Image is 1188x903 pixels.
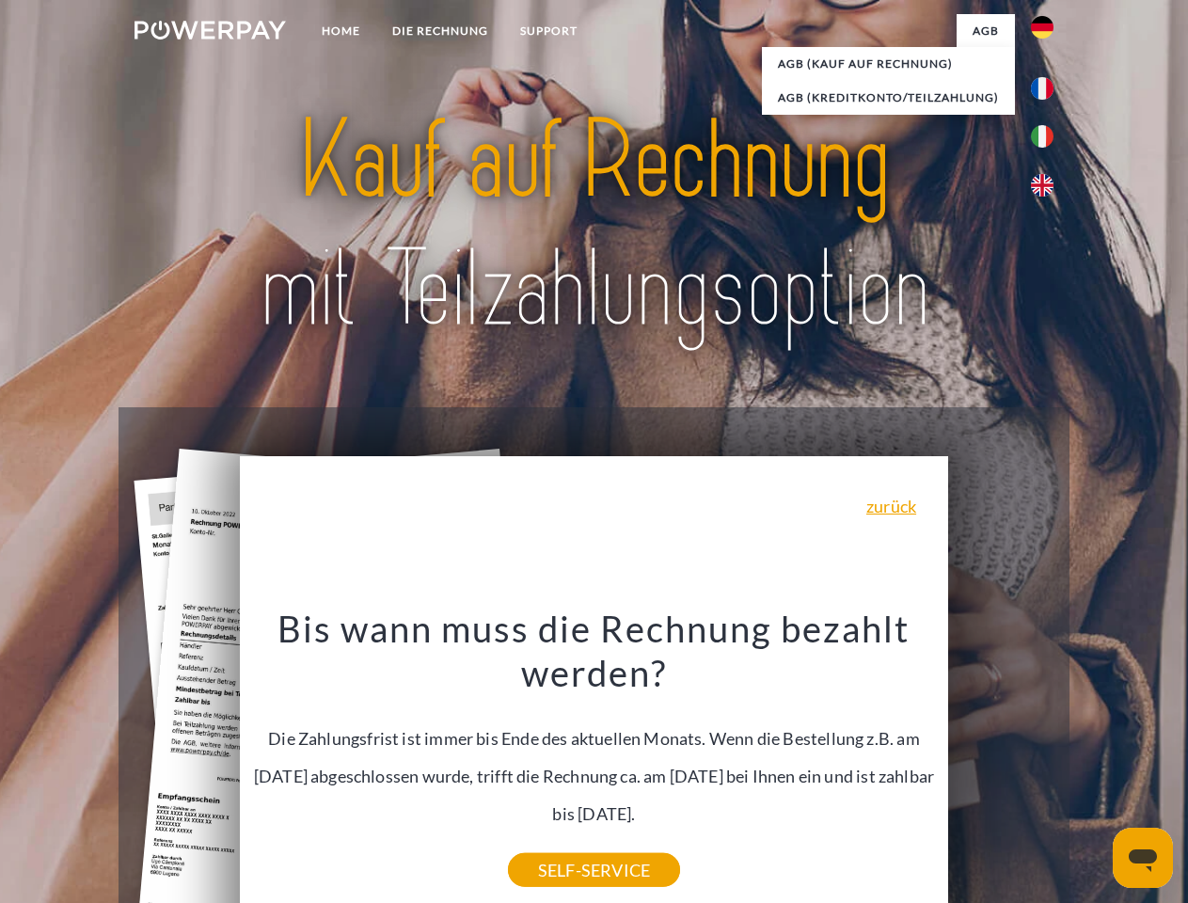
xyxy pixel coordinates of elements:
[1031,125,1053,148] img: it
[180,90,1008,360] img: title-powerpay_de.svg
[306,14,376,48] a: Home
[135,21,286,40] img: logo-powerpay-white.svg
[866,498,916,515] a: zurück
[957,14,1015,48] a: agb
[762,81,1015,115] a: AGB (Kreditkonto/Teilzahlung)
[1113,828,1173,888] iframe: Schaltfläche zum Öffnen des Messaging-Fensters
[251,606,938,696] h3: Bis wann muss die Rechnung bezahlt werden?
[1031,174,1053,197] img: en
[504,14,594,48] a: SUPPORT
[762,47,1015,81] a: AGB (Kauf auf Rechnung)
[508,853,680,887] a: SELF-SERVICE
[376,14,504,48] a: DIE RECHNUNG
[1031,77,1053,100] img: fr
[251,606,938,870] div: Die Zahlungsfrist ist immer bis Ende des aktuellen Monats. Wenn die Bestellung z.B. am [DATE] abg...
[1031,16,1053,39] img: de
